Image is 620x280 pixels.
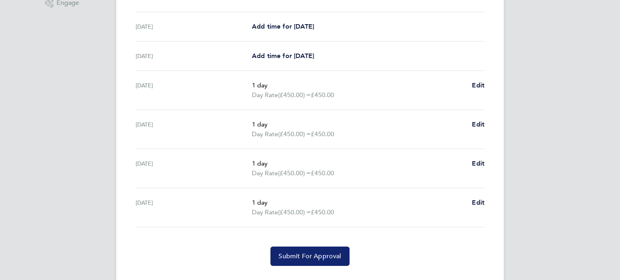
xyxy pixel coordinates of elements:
[252,207,278,217] span: Day Rate
[311,130,334,138] span: £450.00
[311,208,334,216] span: £450.00
[278,130,311,138] span: (£450.00) =
[278,91,311,99] span: (£450.00) =
[472,81,484,90] a: Edit
[136,22,252,31] div: [DATE]
[252,51,314,61] a: Add time for [DATE]
[472,159,484,168] a: Edit
[252,23,314,30] span: Add time for [DATE]
[252,120,465,129] p: 1 day
[472,160,484,167] span: Edit
[472,120,484,129] a: Edit
[136,51,252,61] div: [DATE]
[311,169,334,177] span: £450.00
[278,169,311,177] span: (£450.00) =
[252,159,465,168] p: 1 day
[279,252,341,260] span: Submit For Approval
[136,198,252,217] div: [DATE]
[252,52,314,60] span: Add time for [DATE]
[252,90,278,100] span: Day Rate
[252,168,278,178] span: Day Rate
[252,129,278,139] span: Day Rate
[252,81,465,90] p: 1 day
[278,208,311,216] span: (£450.00) =
[472,120,484,128] span: Edit
[472,198,484,207] a: Edit
[252,22,314,31] a: Add time for [DATE]
[472,199,484,206] span: Edit
[472,81,484,89] span: Edit
[311,91,334,99] span: £450.00
[136,159,252,178] div: [DATE]
[136,81,252,100] div: [DATE]
[136,120,252,139] div: [DATE]
[270,247,349,266] button: Submit For Approval
[252,198,465,207] p: 1 day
